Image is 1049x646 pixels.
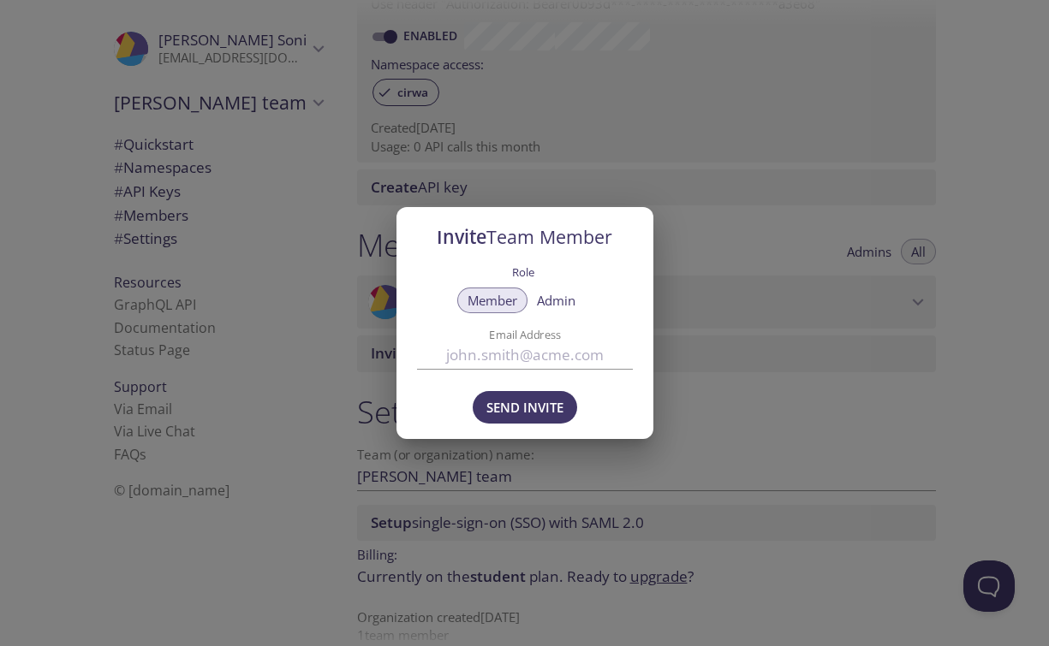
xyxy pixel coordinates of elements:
[457,287,527,313] button: Member
[486,224,612,249] span: Team Member
[444,329,605,340] label: Email Address
[512,260,534,282] label: Role
[473,391,577,424] button: Send Invite
[527,287,586,313] button: Admin
[437,224,612,249] span: Invite
[486,396,563,418] span: Send Invite
[417,341,633,370] input: john.smith@acme.com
